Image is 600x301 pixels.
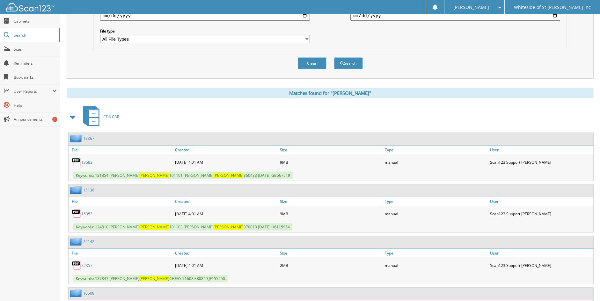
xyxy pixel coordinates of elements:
div: Scan123 Support [PERSON_NAME] [488,207,593,220]
span: Reminders [14,61,57,66]
a: File [69,146,173,154]
a: 15138 [83,187,94,193]
a: File [69,197,173,206]
a: Type [384,197,488,206]
span: [PERSON_NAME] [139,173,169,178]
span: Whiteside of St [PERSON_NAME] Inc [514,5,591,9]
span: User Reports [14,89,52,94]
span: Keywords: 124810 [PERSON_NAME] 101103 [PERSON_NAME] 370013 [DATE] H6115954 [73,223,292,231]
a: User [488,249,593,257]
a: File [69,249,173,257]
input: end [350,11,560,21]
span: Search [14,32,56,38]
img: PDF.png [72,157,81,167]
a: Type [384,249,488,257]
a: 15353 [81,211,92,217]
a: Size [278,197,383,206]
span: Bookmarks [14,75,57,80]
div: 1 [52,117,57,122]
a: User [488,146,593,154]
span: [PERSON_NAME] [139,276,169,281]
a: 10508 [83,290,94,296]
input: start [100,11,310,21]
div: manual [384,156,488,168]
div: manual [384,259,488,272]
span: [PERSON_NAME] [139,224,169,230]
div: 2MB [278,259,383,272]
img: PDF.png [72,261,81,270]
a: Created [173,146,278,154]
img: folder2.png [70,289,83,297]
a: 13367 [83,136,94,141]
div: 9MB [278,207,383,220]
div: [DATE] 4:01 AM [173,259,278,272]
span: [PERSON_NAME] [454,5,489,9]
button: Clear [298,57,326,69]
a: Created [173,197,278,206]
a: 22142 [83,239,94,244]
div: Scan123 Support [PERSON_NAME] [488,156,593,168]
a: 22357 [81,263,92,268]
div: [DATE] 4:01 AM [173,207,278,220]
img: folder2.png [70,186,83,194]
a: User [488,197,593,206]
div: Matches found for "[PERSON_NAME]" [67,88,594,98]
img: scan123-logo-white.svg [6,3,54,11]
span: [PERSON_NAME] [214,224,244,230]
img: folder2.png [70,238,83,246]
span: [PERSON_NAME] [214,173,244,178]
label: File type [100,28,310,34]
img: folder2.png [70,134,83,142]
div: Scan123 Support [PERSON_NAME] [488,259,593,272]
span: CDK CAR [103,114,119,119]
a: 13582 [81,160,92,165]
div: manual [384,207,488,220]
span: Keywords: 137847 [PERSON_NAME] CHEVY 71608 380849 JF155550 [73,275,228,282]
span: Keywords: 121854 [PERSON_NAME] 101101 [PERSON_NAME] 360433 [DATE] GB567519 [73,172,293,179]
a: Type [384,146,488,154]
iframe: Chat Widget [568,270,600,301]
span: Scan [14,47,57,52]
span: Announcements [14,117,57,122]
div: [DATE] 4:01 AM [173,156,278,168]
a: Size [278,249,383,257]
button: Search [334,57,363,69]
span: Cabinets [14,18,57,24]
span: Help [14,103,57,108]
a: Size [278,146,383,154]
a: Created [173,249,278,257]
a: CDK CAR [79,104,119,129]
img: PDF.png [72,209,81,219]
div: 9MB [278,156,383,168]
